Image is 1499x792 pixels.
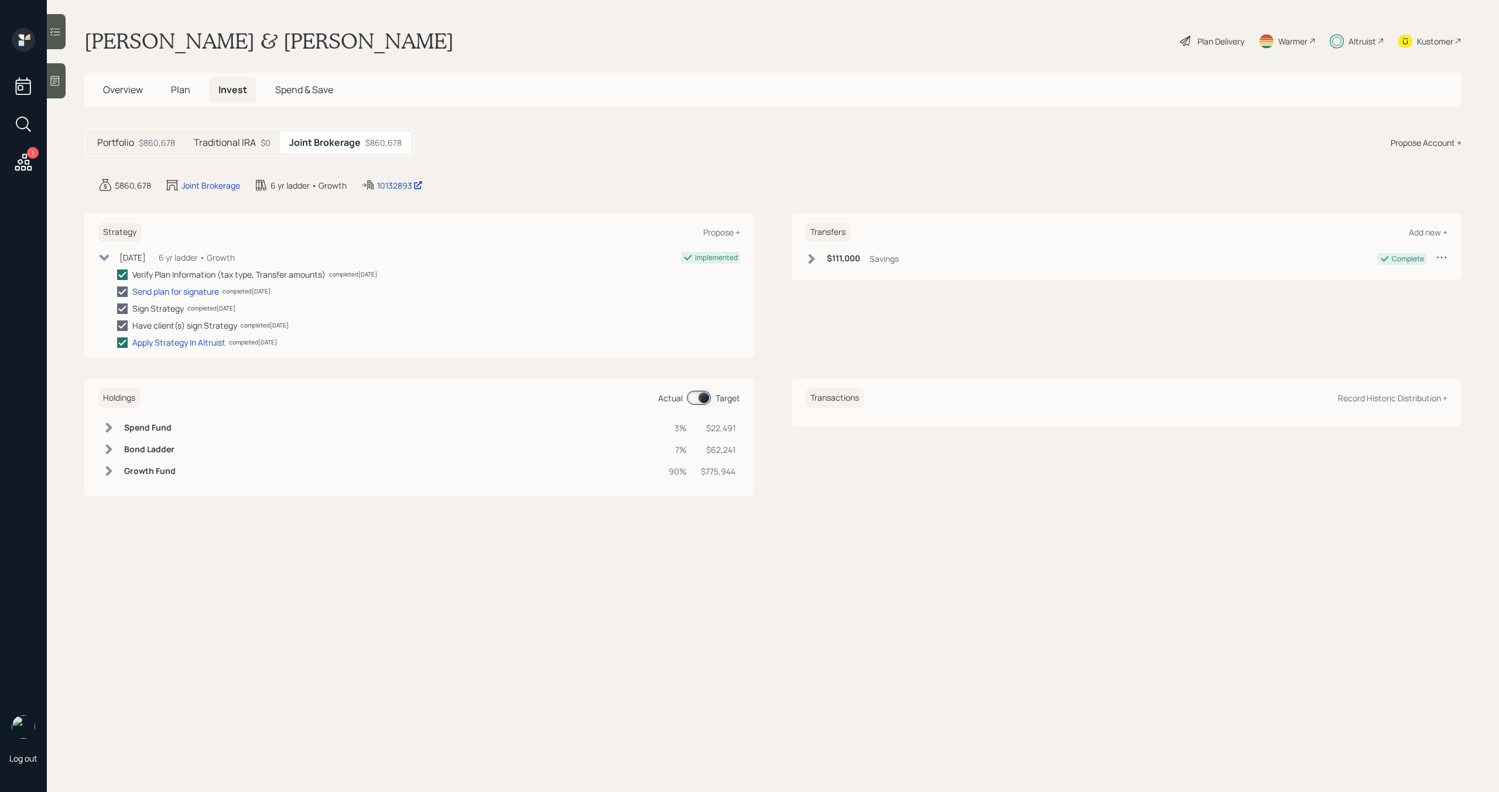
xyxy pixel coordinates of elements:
div: completed [DATE] [187,304,235,313]
div: Joint Brokerage [182,179,240,192]
div: 10132893 [377,179,423,192]
div: 90% [669,465,687,477]
div: $860,678 [115,179,151,192]
h1: [PERSON_NAME] & [PERSON_NAME] [84,28,454,54]
div: Target [716,392,740,404]
div: Sign Strategy [132,302,184,315]
h6: Growth Fund [124,466,176,476]
div: completed [DATE] [241,321,289,330]
h6: Bond Ladder [124,445,176,455]
div: 1 [27,147,39,159]
h6: Strategy [98,223,141,242]
div: $62,241 [701,443,735,456]
div: Kustomer [1417,35,1453,47]
div: completed [DATE] [329,270,377,279]
div: completed [DATE] [223,287,271,296]
div: Apply Strategy In Altruist [132,336,225,349]
h6: Transactions [806,388,864,408]
div: Savings [870,252,899,265]
div: Record Historic Distribution + [1338,392,1447,404]
div: Verify Plan Information (tax type, Transfer amounts) [132,268,326,281]
div: 3% [669,422,687,434]
div: Propose Account + [1391,136,1462,149]
div: Log out [9,753,37,764]
div: [DATE] [119,251,146,264]
div: Propose + [703,227,740,238]
div: Plan Delivery [1197,35,1244,47]
h6: Holdings [98,388,140,408]
h5: Portfolio [97,137,134,148]
span: Overview [103,83,143,96]
div: Complete [1392,254,1424,264]
span: Plan [171,83,190,96]
div: 6 yr ladder • Growth [271,179,347,192]
h5: Joint Brokerage [289,137,361,148]
div: $22,491 [701,422,735,434]
div: $775,944 [701,465,735,477]
h6: $111,000 [827,254,860,264]
span: Invest [218,83,247,96]
div: completed [DATE] [229,338,277,347]
div: $860,678 [365,136,402,149]
div: Add new + [1409,227,1447,238]
div: 6 yr ladder • Growth [159,251,235,264]
div: Send plan for signature [132,285,219,298]
h6: Transfers [806,223,850,242]
span: Spend & Save [275,83,333,96]
div: Warmer [1278,35,1308,47]
div: Have client(s) sign Strategy [132,319,237,332]
div: Actual [658,392,683,404]
div: $0 [261,136,271,149]
div: 7% [669,443,687,456]
img: michael-russo-headshot.png [12,715,35,739]
h6: Spend Fund [124,423,176,433]
div: Altruist [1349,35,1376,47]
div: Implemented [695,252,738,263]
h5: Traditional IRA [194,137,256,148]
div: $860,678 [139,136,175,149]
